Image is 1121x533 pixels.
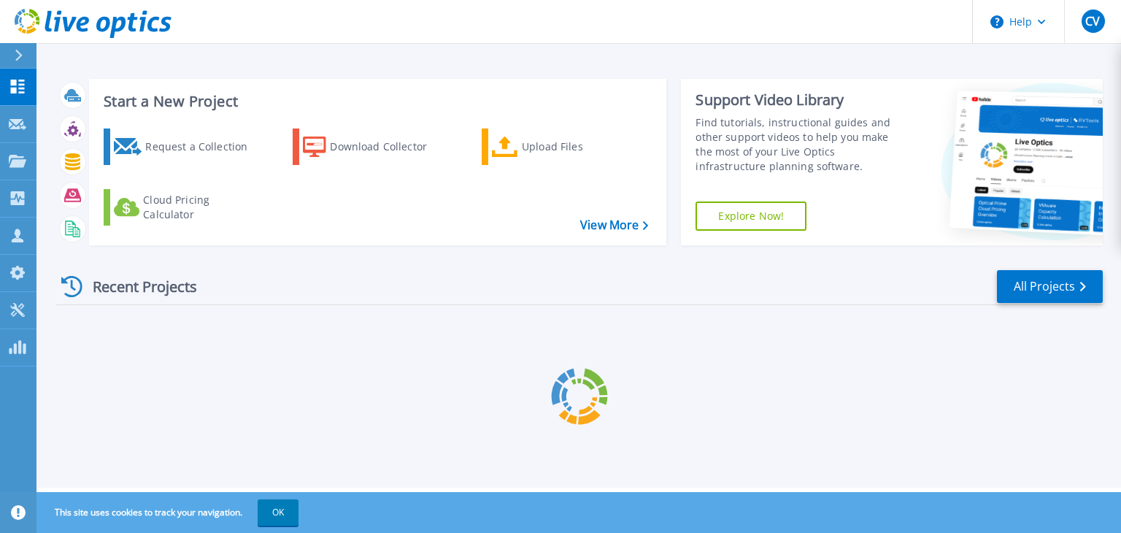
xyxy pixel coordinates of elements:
[696,115,907,174] div: Find tutorials, instructional guides and other support videos to help you make the most of your L...
[580,218,648,232] a: View More
[56,269,217,304] div: Recent Projects
[145,132,262,161] div: Request a Collection
[104,189,266,226] a: Cloud Pricing Calculator
[1085,15,1100,27] span: CV
[258,499,298,526] button: OK
[997,270,1103,303] a: All Projects
[40,499,298,526] span: This site uses cookies to track your navigation.
[522,132,639,161] div: Upload Files
[696,91,907,110] div: Support Video Library
[143,193,260,222] div: Cloud Pricing Calculator
[293,129,455,165] a: Download Collector
[482,129,644,165] a: Upload Files
[330,132,447,161] div: Download Collector
[104,129,266,165] a: Request a Collection
[104,93,648,110] h3: Start a New Project
[696,202,806,231] a: Explore Now!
